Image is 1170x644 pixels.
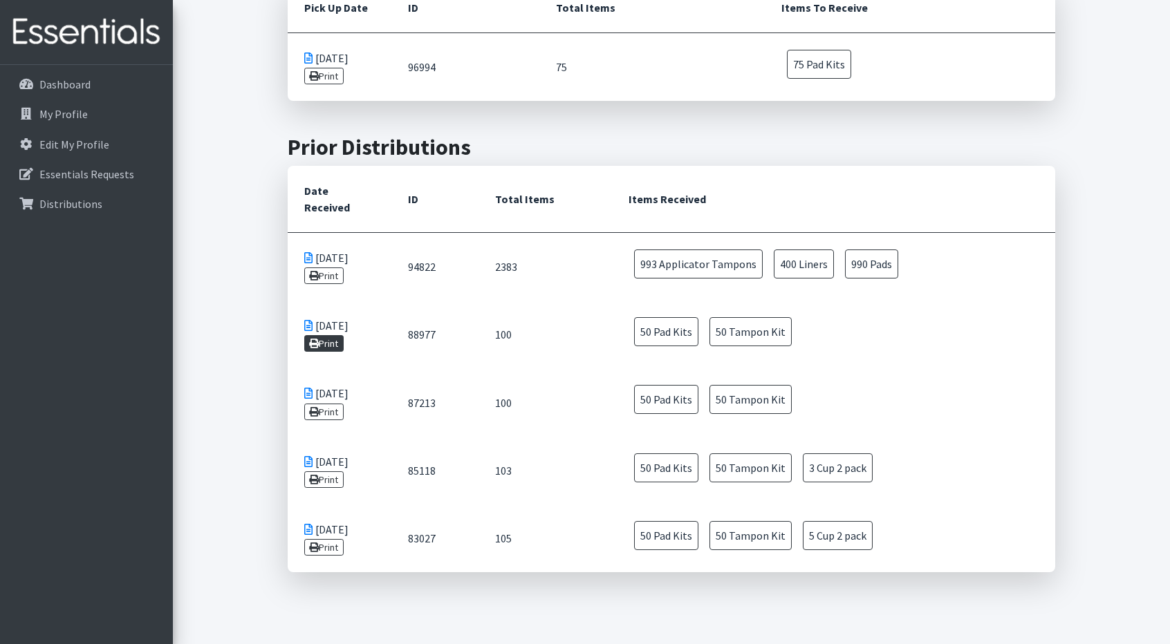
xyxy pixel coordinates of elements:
h2: Prior Distributions [288,134,1055,160]
td: [DATE] [288,368,391,436]
span: 400 Liners [774,249,834,278]
a: Print [304,404,344,420]
p: Dashboard [39,77,91,91]
td: [DATE] [288,233,391,301]
a: Print [304,68,344,84]
span: 50 Tampon Kit [709,453,792,482]
span: 50 Pad Kits [634,385,698,414]
td: [DATE] [288,32,391,101]
span: 50 Tampon Kit [709,385,792,414]
a: Print [304,335,344,352]
td: 88977 [391,301,479,368]
td: [DATE] [288,437,391,504]
td: 103 [479,437,612,504]
p: Edit My Profile [39,138,109,151]
p: Distributions [39,197,102,211]
a: Dashboard [6,70,167,98]
td: 2383 [479,233,612,301]
td: 105 [479,504,612,572]
span: 50 Pad Kits [634,453,698,482]
td: [DATE] [288,301,391,368]
th: ID [391,166,479,233]
img: HumanEssentials [6,9,167,55]
td: 85118 [391,437,479,504]
td: 94822 [391,233,479,301]
span: 50 Tampon Kit [709,521,792,550]
span: 75 Pad Kits [787,50,851,79]
a: Print [304,471,344,488]
a: Print [304,267,344,284]
p: My Profile [39,107,88,121]
th: Items Received [612,166,1055,233]
td: 87213 [391,368,479,436]
span: 990 Pads [845,249,898,278]
a: Distributions [6,190,167,218]
span: 993 Applicator Tampons [634,249,763,278]
span: 50 Pad Kits [634,521,698,550]
span: 5 Cup 2 pack [803,521,873,550]
span: 50 Tampon Kit [709,317,792,346]
a: Print [304,539,344,556]
td: 100 [479,368,612,436]
a: My Profile [6,100,167,128]
a: Edit My Profile [6,131,167,158]
td: 100 [479,301,612,368]
td: 96994 [391,32,539,101]
td: [DATE] [288,504,391,572]
th: Total Items [479,166,612,233]
td: 83027 [391,504,479,572]
td: 75 [539,32,765,101]
p: Essentials Requests [39,167,134,181]
span: 3 Cup 2 pack [803,453,873,482]
a: Essentials Requests [6,160,167,188]
span: 50 Pad Kits [634,317,698,346]
th: Date Received [288,166,391,233]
